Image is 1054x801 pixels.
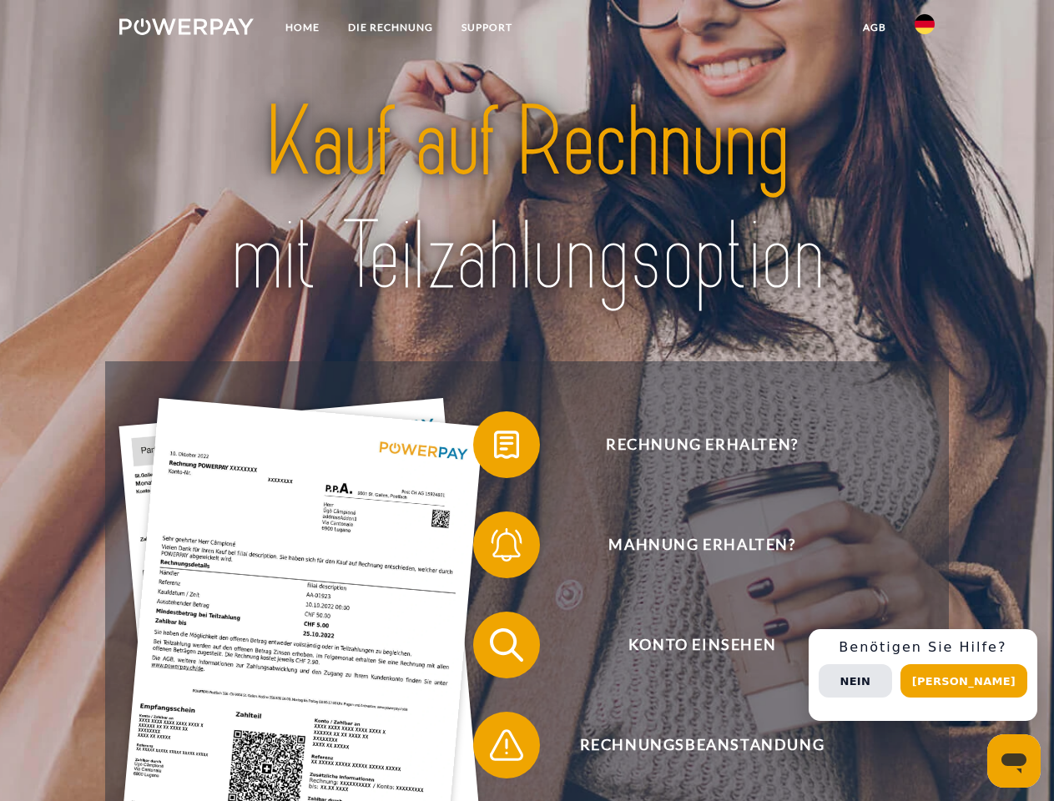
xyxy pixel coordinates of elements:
img: logo-powerpay-white.svg [119,18,254,35]
span: Konto einsehen [497,612,906,678]
img: title-powerpay_de.svg [159,80,895,320]
h3: Benötigen Sie Hilfe? [819,639,1027,656]
img: qb_bill.svg [486,424,527,466]
div: Schnellhilfe [809,629,1037,721]
button: Rechnung erhalten? [473,411,907,478]
button: Rechnungsbeanstandung [473,712,907,778]
img: qb_search.svg [486,624,527,666]
button: Nein [819,664,892,698]
span: Rechnung erhalten? [497,411,906,478]
a: Home [271,13,334,43]
img: qb_warning.svg [486,724,527,766]
span: Mahnung erhalten? [497,511,906,578]
button: Konto einsehen [473,612,907,678]
img: qb_bell.svg [486,524,527,566]
button: Mahnung erhalten? [473,511,907,578]
a: DIE RECHNUNG [334,13,447,43]
a: SUPPORT [447,13,527,43]
button: [PERSON_NAME] [900,664,1027,698]
span: Rechnungsbeanstandung [497,712,906,778]
iframe: Schaltfläche zum Öffnen des Messaging-Fensters [987,734,1041,788]
a: agb [849,13,900,43]
img: de [915,14,935,34]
